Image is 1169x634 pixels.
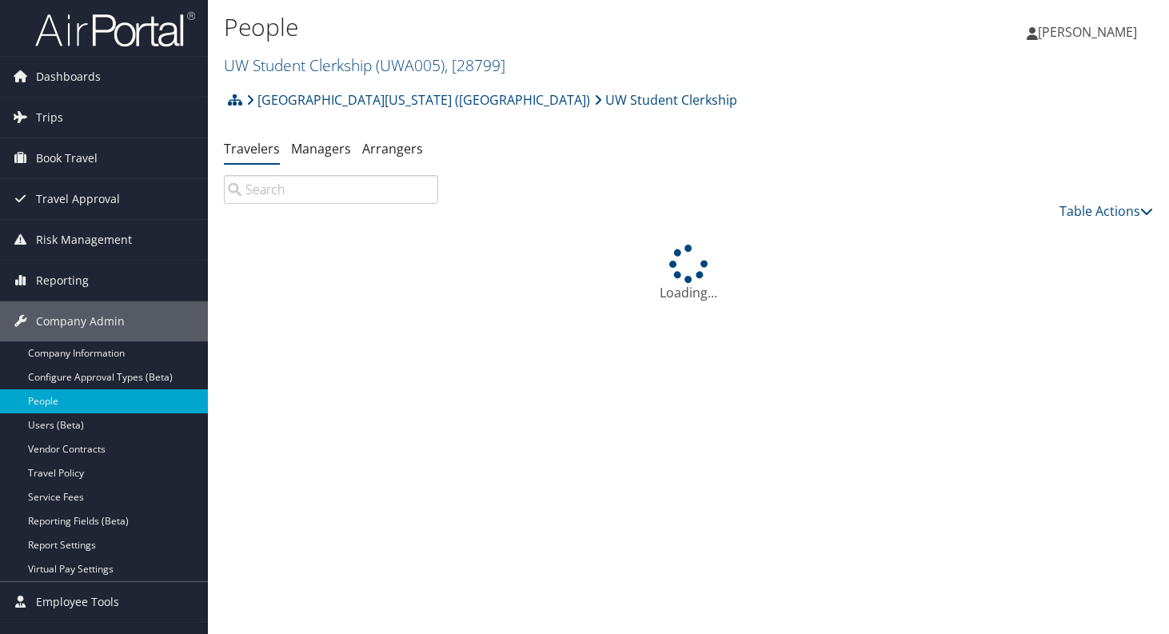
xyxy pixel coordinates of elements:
span: Employee Tools [36,582,119,622]
a: Managers [291,140,351,158]
h1: People [224,10,844,44]
span: ( UWA005 ) [376,54,445,76]
span: Risk Management [36,220,132,260]
a: [PERSON_NAME] [1027,8,1153,56]
a: Arrangers [362,140,423,158]
span: Travel Approval [36,179,120,219]
img: airportal-logo.png [35,10,195,48]
div: Loading... [224,245,1153,302]
span: Trips [36,98,63,138]
a: Travelers [224,140,280,158]
span: Reporting [36,261,89,301]
a: Table Actions [1059,202,1153,220]
a: UW Student Clerkship [224,54,505,76]
span: Book Travel [36,138,98,178]
span: Company Admin [36,301,125,341]
a: UW Student Clerkship [594,84,737,116]
input: Search [224,175,438,204]
a: [GEOGRAPHIC_DATA][US_STATE] ([GEOGRAPHIC_DATA]) [246,84,590,116]
span: [PERSON_NAME] [1038,23,1137,41]
span: Dashboards [36,57,101,97]
span: , [ 28799 ] [445,54,505,76]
